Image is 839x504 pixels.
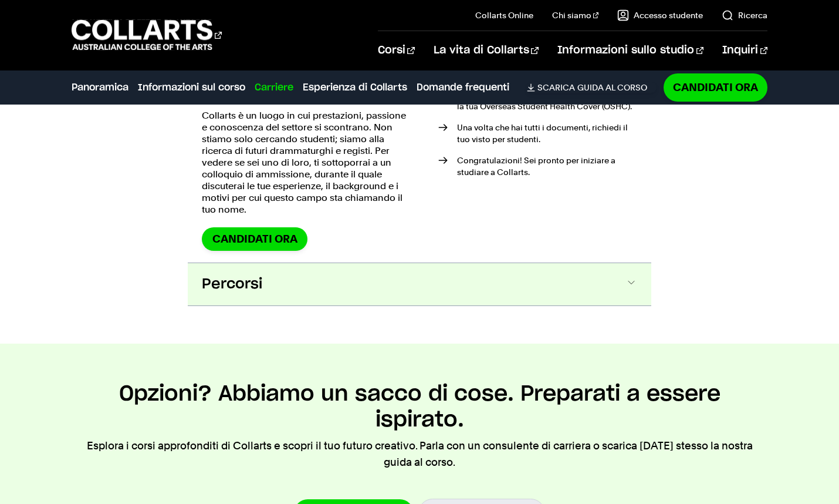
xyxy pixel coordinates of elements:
a: Ricerca [722,9,767,21]
a: Esperienza di Collarts [303,80,407,95]
a: Corsi [378,31,415,70]
a: CANDIDATI ORA [202,227,307,250]
a: SCARICAGUIDA AL CORSO [527,82,657,93]
a: CANDIDATI ORA [664,73,767,101]
p: Esplora i corsi approfonditi di Collarts e scopri il tuo futuro creativo. Parla con un consulente... [72,438,768,471]
a: Panoramica [72,80,128,95]
a: Collarts Online [475,9,533,21]
li: Congratulazioni! Sei pronto per iniziare a studiare a Collarts. [438,154,637,178]
a: Informazioni sul corso [138,80,245,95]
span: Percorsi [202,275,262,294]
h2: Opzioni? Abbiamo un sacco di cose. Preparati a essere ispirato. [72,381,768,433]
a: Chi siamo [552,9,599,21]
a: Domande frequenti [417,80,509,95]
li: Una volta che hai tutti i documenti, richiedi il tuo visto per studenti. [438,122,637,145]
a: Inquiri [722,31,767,70]
a: Carriere [255,80,293,95]
a: Accesso studente [617,9,703,21]
a: La vita di Collarts [434,31,539,70]
a: Informazioni sullo studio [557,31,703,70]
span: SCARICA [537,82,575,93]
div: Vai alla homepage [72,18,222,52]
button: Percorsi [188,263,651,305]
p: Collarts è un luogo in cui prestazioni, passione e conoscenza del settore si scontrano. Non stiam... [202,110,412,216]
